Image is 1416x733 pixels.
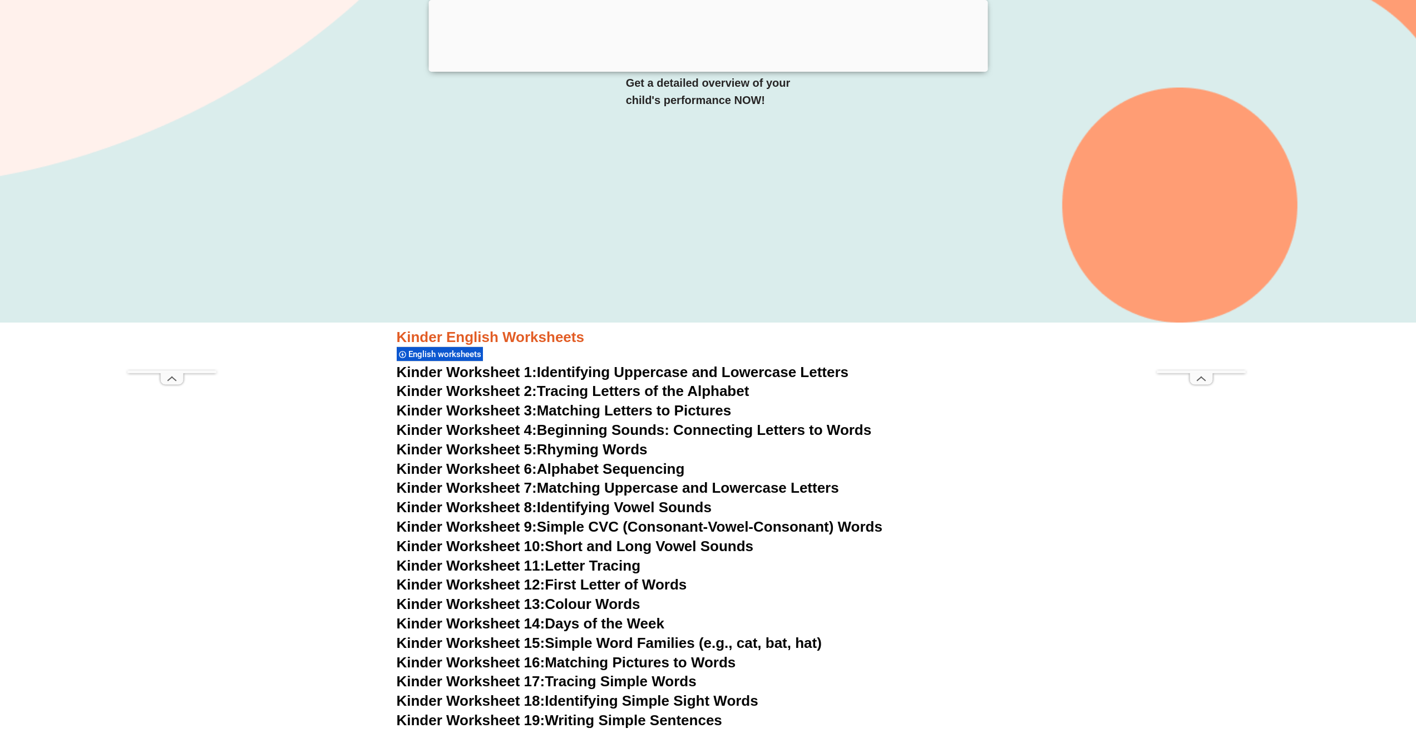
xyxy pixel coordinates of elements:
[626,75,791,109] h3: Get a detailed overview of your child's performance NOW!
[397,383,749,399] a: Kinder Worksheet 2:Tracing Letters of the Alphabet
[1225,607,1416,733] iframe: Chat Widget
[397,654,736,671] a: Kinder Worksheet 16:Matching Pictures to Words
[397,422,872,438] a: Kinder Worksheet 4:Beginning Sounds: Connecting Letters to Words
[397,596,640,612] a: Kinder Worksheet 13:Colour Words
[397,654,545,671] span: Kinder Worksheet 16:
[397,441,537,458] span: Kinder Worksheet 5:
[397,364,849,380] a: Kinder Worksheet 1:Identifying Uppercase and Lowercase Letters
[397,460,685,477] a: Kinder Worksheet 6:Alphabet Sequencing
[397,346,483,361] div: English worksheets
[397,383,537,399] span: Kinder Worksheet 2:
[397,518,882,535] a: Kinder Worksheet 9:Simple CVC (Consonant-Vowel-Consonant) Words
[397,479,537,496] span: Kinder Worksheet 7:
[1157,37,1246,370] iframe: Advertisement
[397,441,648,458] a: Kinder Worksheet 5:Rhyming Words
[397,557,641,574] a: Kinder Worksheet 11:Letter Tracing
[397,596,545,612] span: Kinder Worksheet 13:
[397,712,545,729] span: Kinder Worksheet 19:
[397,499,537,516] span: Kinder Worksheet 8:
[397,518,537,535] span: Kinder Worksheet 9:
[397,615,664,632] a: Kinder Worksheet 14:Days of the Week
[397,422,537,438] span: Kinder Worksheet 4:
[397,460,537,477] span: Kinder Worksheet 6:
[397,615,545,632] span: Kinder Worksheet 14:
[397,673,545,690] span: Kinder Worksheet 17:
[397,635,545,651] span: Kinder Worksheet 15:
[127,37,216,370] iframe: Advertisement
[397,692,758,709] a: Kinder Worksheet 18:Identifying Simple Sight Words
[397,576,687,593] a: Kinder Worksheet 12:First Letter of Words
[397,364,537,380] span: Kinder Worksheet 1:
[397,402,537,419] span: Kinder Worksheet 3:
[397,479,839,496] a: Kinder Worksheet 7:Matching Uppercase and Lowercase Letters
[397,692,545,709] span: Kinder Worksheet 18:
[408,349,485,359] span: English worksheets
[397,538,754,554] a: Kinder Worksheet 10:Short and Long Vowel Sounds
[397,402,732,419] a: Kinder Worksheet 3:Matching Letters to Pictures
[397,538,545,554] span: Kinder Worksheet 10:
[397,712,722,729] a: Kinder Worksheet 19:Writing Simple Sentences
[397,328,1020,347] h3: Kinder English Worksheets
[397,635,822,651] a: Kinder Worksheet 15:Simple Word Families (e.g., cat, bat, hat)
[397,499,712,516] a: Kinder Worksheet 8:Identifying Vowel Sounds
[397,576,545,593] span: Kinder Worksheet 12:
[397,557,545,574] span: Kinder Worksheet 11:
[397,673,697,690] a: Kinder Worksheet 17:Tracing Simple Words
